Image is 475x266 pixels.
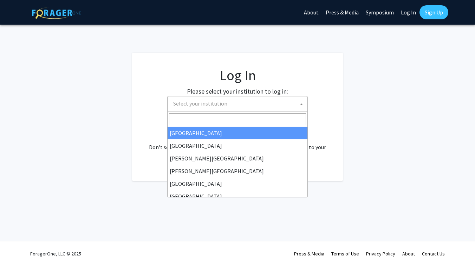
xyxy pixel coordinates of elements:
h1: Log In [146,67,329,84]
label: Please select your institution to log in: [187,87,288,96]
a: Privacy Policy [366,251,395,257]
span: Select your institution [170,96,307,111]
input: Search [169,113,306,125]
li: [GEOGRAPHIC_DATA] [168,177,307,190]
li: [PERSON_NAME][GEOGRAPHIC_DATA] [168,165,307,177]
a: Sign Up [419,5,448,19]
a: Terms of Use [331,251,359,257]
li: [GEOGRAPHIC_DATA] [168,127,307,139]
iframe: Chat [5,234,30,261]
span: Select your institution [173,100,227,107]
li: [GEOGRAPHIC_DATA] [168,139,307,152]
li: [GEOGRAPHIC_DATA] [168,190,307,203]
div: ForagerOne, LLC © 2025 [30,241,81,266]
a: Press & Media [294,251,324,257]
img: ForagerOne Logo [32,7,81,19]
div: No account? . Don't see your institution? about bringing ForagerOne to your institution. [146,126,329,160]
a: About [402,251,415,257]
span: Select your institution [167,96,308,112]
li: [PERSON_NAME][GEOGRAPHIC_DATA] [168,152,307,165]
a: Contact Us [422,251,445,257]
